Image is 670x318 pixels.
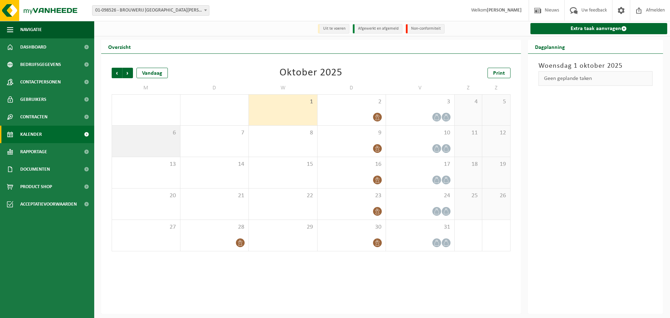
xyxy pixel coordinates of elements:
span: 13 [116,161,177,168]
span: 8 [252,129,314,137]
span: Gebruikers [20,91,46,108]
span: Rapportage [20,143,47,161]
span: Contactpersonen [20,73,61,91]
span: 18 [458,161,479,168]
span: 9 [321,129,382,137]
div: Geen geplande taken [538,71,653,86]
span: Print [493,71,505,76]
td: D [180,82,249,94]
li: Non-conformiteit [406,24,445,34]
span: 16 [321,161,382,168]
span: 24 [389,192,451,200]
span: 30 [321,223,382,231]
span: Navigatie [20,21,42,38]
span: 01-098526 - BROUWERIJ SINT BERNARDUS - WATOU [92,5,209,16]
span: 2 [321,98,382,106]
td: M [112,82,180,94]
span: 7 [184,129,245,137]
span: Vorige [112,68,122,78]
h2: Dagplanning [528,40,572,53]
span: 3 [389,98,451,106]
span: 31 [389,223,451,231]
span: Dashboard [20,38,46,56]
span: Acceptatievoorwaarden [20,195,77,213]
a: Extra taak aanvragen [530,23,668,34]
h3: Woensdag 1 oktober 2025 [538,61,653,71]
span: 29 [252,223,314,231]
span: 19 [486,161,506,168]
span: 6 [116,129,177,137]
span: 14 [184,161,245,168]
span: 23 [321,192,382,200]
span: 5 [486,98,506,106]
span: 11 [458,129,479,137]
span: 01-098526 - BROUWERIJ SINT BERNARDUS - WATOU [92,6,209,15]
h2: Overzicht [101,40,138,53]
span: 21 [184,192,245,200]
td: Z [455,82,483,94]
span: 25 [458,192,479,200]
span: 26 [486,192,506,200]
span: 15 [252,161,314,168]
span: 28 [184,223,245,231]
span: Kalender [20,126,42,143]
span: 20 [116,192,177,200]
span: 17 [389,161,451,168]
div: Oktober 2025 [280,68,342,78]
td: D [318,82,386,94]
li: Afgewerkt en afgemeld [353,24,402,34]
td: W [249,82,318,94]
span: Contracten [20,108,47,126]
strong: [PERSON_NAME] [487,8,522,13]
span: 1 [252,98,314,106]
span: Bedrijfsgegevens [20,56,61,73]
div: Vandaag [136,68,168,78]
span: 22 [252,192,314,200]
span: 12 [486,129,506,137]
span: Volgende [122,68,133,78]
span: Documenten [20,161,50,178]
span: Product Shop [20,178,52,195]
span: 27 [116,223,177,231]
span: 4 [458,98,479,106]
li: Uit te voeren [318,24,349,34]
span: 10 [389,129,451,137]
a: Print [487,68,511,78]
td: V [386,82,455,94]
td: Z [482,82,510,94]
